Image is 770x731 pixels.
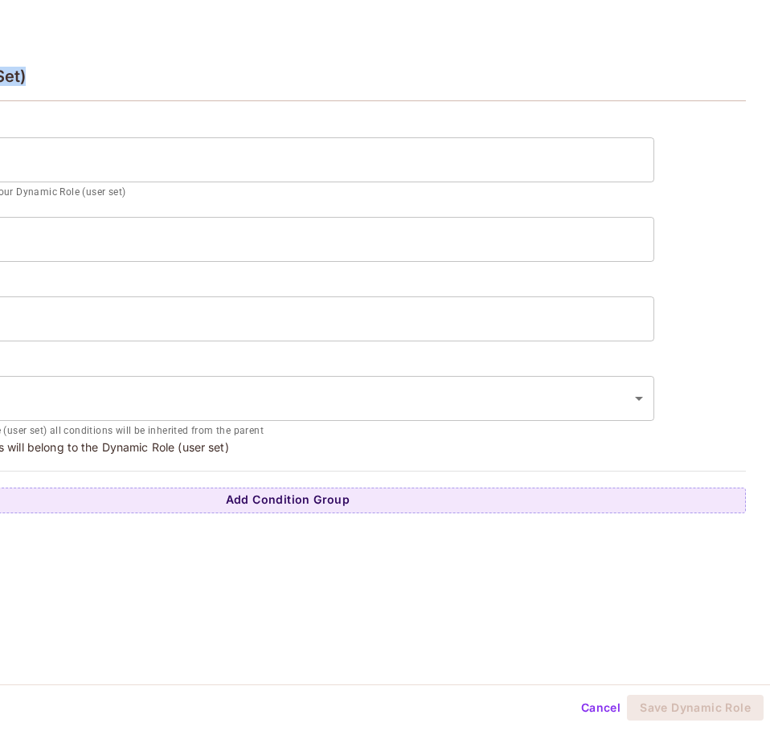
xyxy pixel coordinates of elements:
[575,695,627,721] button: Cancel
[627,695,764,721] button: Save Dynamic Role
